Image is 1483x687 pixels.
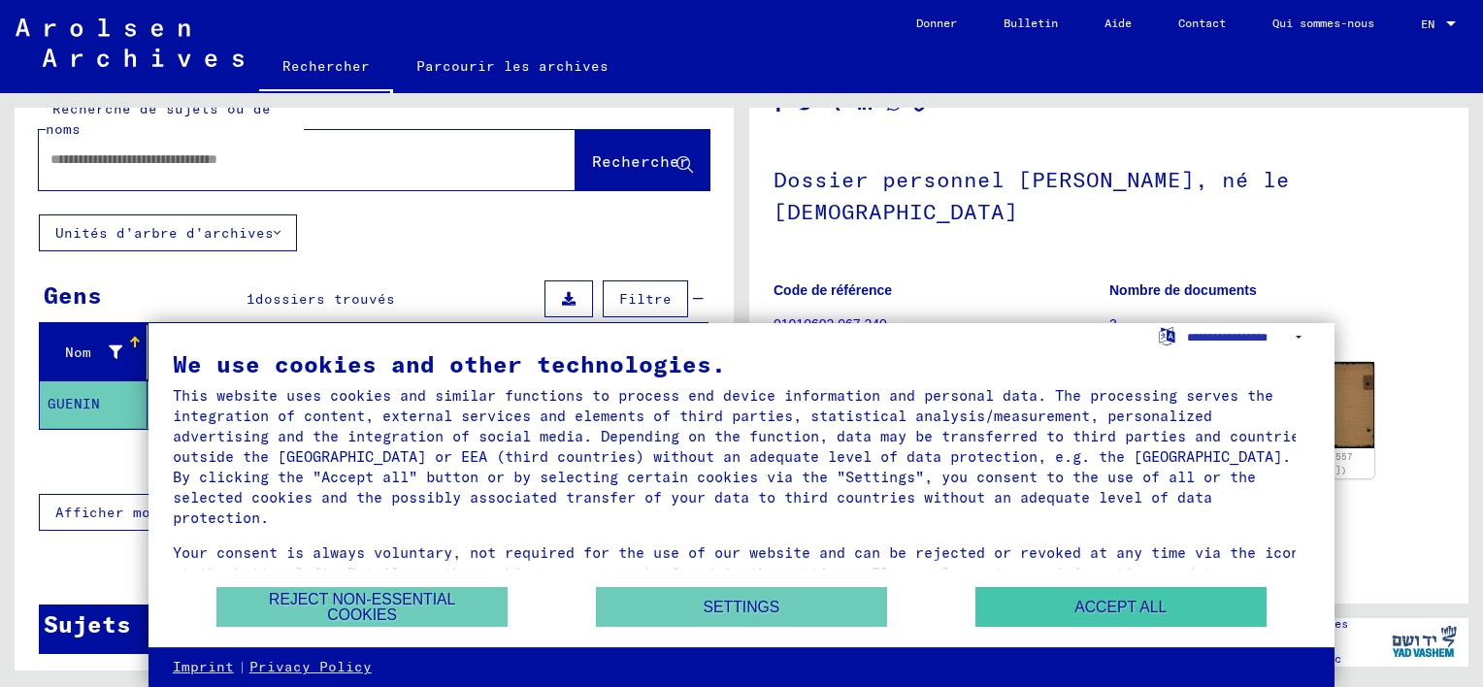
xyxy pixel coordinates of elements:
div: We use cookies and other technologies. [173,352,1310,376]
button: Filtre [603,280,688,317]
span: Afficher moins [55,504,177,521]
span: dossiers trouvés [255,290,395,308]
font: Nom [65,343,91,361]
a: Parcourir les archives [393,43,632,89]
b: Code de référence [774,282,892,298]
button: Rechercher [576,130,709,190]
span: 1 [247,290,255,308]
a: Rechercher [259,43,393,93]
img: yv_logo.png [1388,617,1461,666]
button: Accept all [975,587,1267,627]
div: Sujets [44,606,131,641]
p: 2 [1109,314,1444,335]
button: Afficher moins [39,494,204,531]
button: Reject non-essential cookies [216,587,508,627]
mat-cell: GUENIN [40,380,148,428]
span: Filtre [619,290,672,308]
button: Unités d’arbre d’archives [39,214,297,251]
a: Privacy Policy [249,658,372,677]
div: This website uses cookies and similar functions to process end device information and personal da... [173,385,1310,528]
div: Nom [48,337,147,368]
h1: Dossier personnel [PERSON_NAME], né le [DEMOGRAPHIC_DATA] [774,135,1444,252]
font: Unités d’arbre d’archives [55,224,274,242]
mat-header-cell: Last Name [40,325,148,379]
a: 01010602 067.240 [774,316,887,332]
span: EN [1421,17,1442,31]
a: Imprint [173,658,234,677]
button: Settings [596,587,887,627]
img: Arolsen_neg.svg [16,18,244,67]
div: Gens [44,278,102,312]
b: Nombre de documents [1109,282,1257,298]
div: Your consent is always voluntary, not required for the use of our website and can be rejected or ... [173,542,1310,604]
span: Rechercher [592,151,689,171]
